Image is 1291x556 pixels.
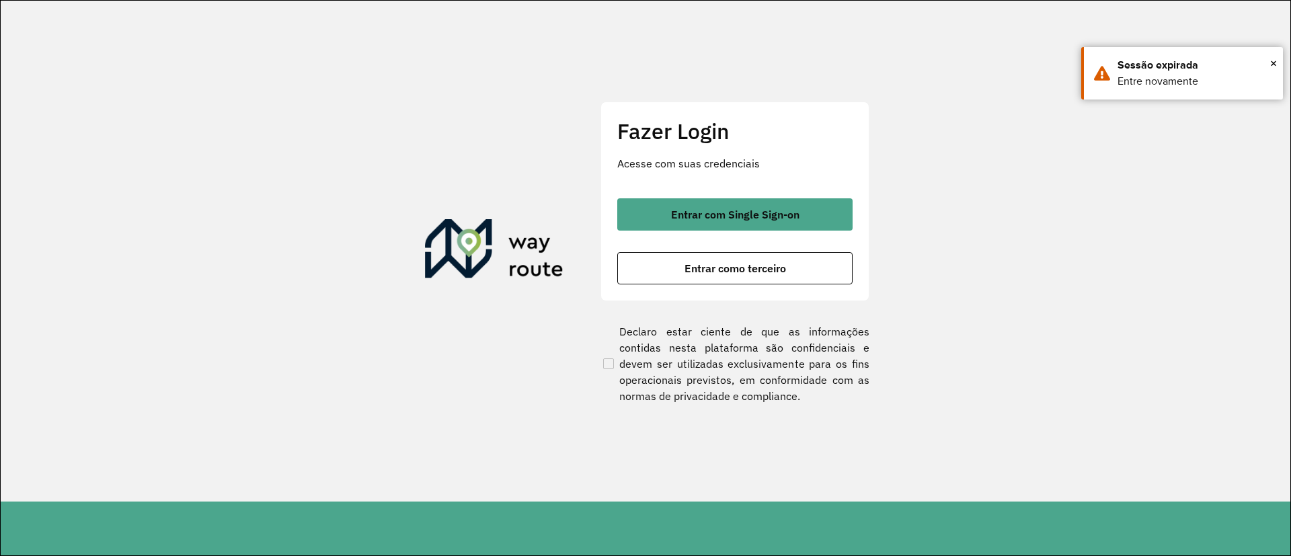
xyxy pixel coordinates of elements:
button: button [617,198,853,231]
h2: Fazer Login [617,118,853,144]
img: Roteirizador AmbevTech [425,219,563,284]
span: Entrar com Single Sign-on [671,209,799,220]
div: Sessão expirada [1118,57,1273,73]
p: Acesse com suas credenciais [617,155,853,171]
span: × [1270,53,1277,73]
button: Close [1270,53,1277,73]
div: Entre novamente [1118,73,1273,89]
label: Declaro estar ciente de que as informações contidas nesta plataforma são confidenciais e devem se... [600,323,869,404]
button: button [617,252,853,284]
span: Entrar como terceiro [684,263,786,274]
